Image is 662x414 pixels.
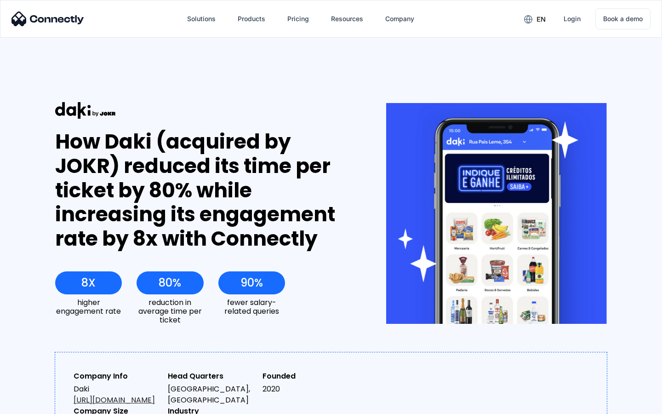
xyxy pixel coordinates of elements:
div: Company [378,8,422,30]
div: en [517,12,553,26]
div: reduction in average time per ticket [137,298,203,325]
aside: Language selected: English [9,398,55,411]
img: Connectly Logo [11,11,84,26]
div: Products [238,12,265,25]
div: Head Quarters [168,371,255,382]
div: Founded [263,371,349,382]
div: higher engagement rate [55,298,122,316]
div: How Daki (acquired by JOKR) reduced its time per ticket by 80% while increasing its engagement ra... [55,130,353,251]
div: fewer salary-related queries [218,298,285,316]
div: Pricing [287,12,309,25]
ul: Language list [18,398,55,411]
div: 2020 [263,384,349,395]
div: Daki [74,384,160,406]
div: 8X [81,276,96,289]
div: 90% [240,276,263,289]
div: Company [385,12,414,25]
div: Company Info [74,371,160,382]
a: [URL][DOMAIN_NAME] [74,395,155,405]
div: [GEOGRAPHIC_DATA], [GEOGRAPHIC_DATA] [168,384,255,406]
a: Pricing [280,8,316,30]
div: 80% [159,276,181,289]
div: Login [564,12,581,25]
div: Resources [331,12,363,25]
div: Products [230,8,273,30]
a: Login [556,8,588,30]
div: Resources [324,8,371,30]
a: Book a demo [595,8,651,29]
div: Solutions [187,12,216,25]
div: Solutions [180,8,223,30]
div: en [536,13,546,26]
